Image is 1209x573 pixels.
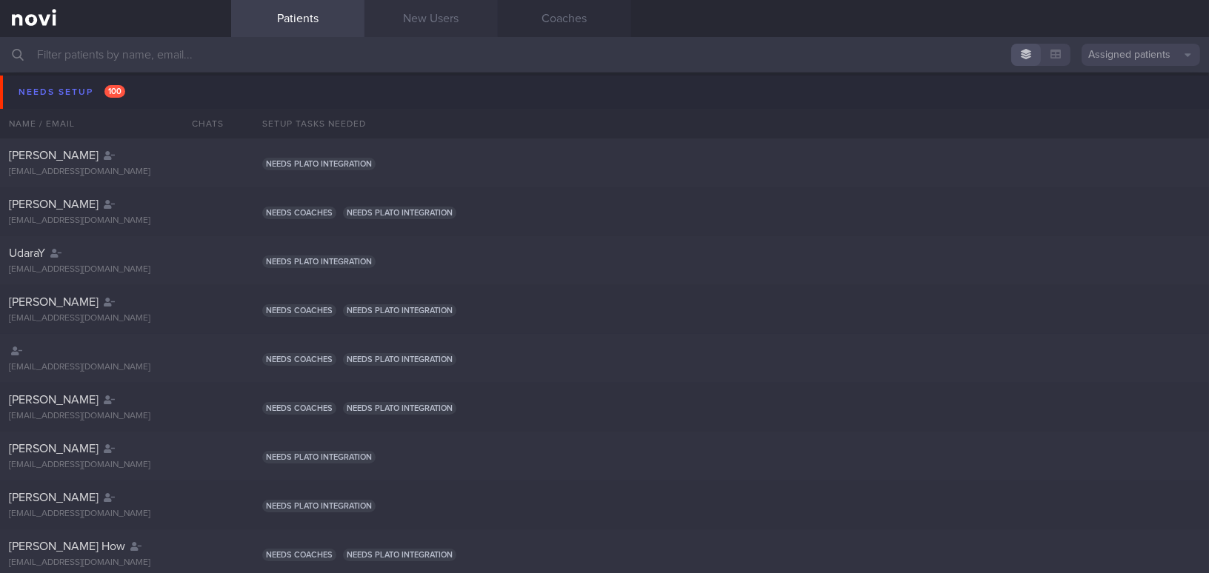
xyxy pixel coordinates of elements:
span: Needs plato integration [343,207,456,219]
div: Needs setup [15,82,129,102]
span: [PERSON_NAME] [9,492,99,503]
div: [EMAIL_ADDRESS][DOMAIN_NAME] [9,460,222,471]
span: Needs plato integration [262,500,376,512]
span: Needs plato integration [343,402,456,415]
div: [EMAIL_ADDRESS][DOMAIN_NAME] [9,215,222,227]
div: Setup tasks needed [253,109,1209,138]
span: Needs plato integration [343,353,456,366]
div: [EMAIL_ADDRESS][DOMAIN_NAME] [9,411,222,422]
div: [EMAIL_ADDRESS][DOMAIN_NAME] [9,509,222,520]
span: Needs plato integration [343,304,456,317]
span: [PERSON_NAME] [9,394,99,406]
span: Needs plato integration [262,451,376,463]
button: Assigned patients [1082,44,1200,66]
span: UdaraY [9,247,45,259]
span: Needs coaches [262,353,336,366]
span: [PERSON_NAME] How [9,540,125,552]
div: [EMAIL_ADDRESS][DOMAIN_NAME] [9,557,222,569]
span: [PERSON_NAME] [9,198,99,210]
span: [PERSON_NAME] [9,150,99,161]
span: Needs coaches [262,549,336,561]
span: Needs coaches [262,207,336,219]
span: Needs plato integration [262,255,376,268]
span: Needs plato integration [343,549,456,561]
span: Needs coaches [262,402,336,415]
div: [EMAIL_ADDRESS][DOMAIN_NAME] [9,264,222,275]
div: [EMAIL_ADDRESS][DOMAIN_NAME] [9,313,222,324]
div: Chats [172,109,231,138]
span: [PERSON_NAME] [9,443,99,455]
div: [EMAIL_ADDRESS][DOMAIN_NAME] [9,362,222,373]
span: [PERSON_NAME] [9,296,99,308]
span: 100 [104,85,125,98]
span: Needs coaches [262,304,336,317]
div: [EMAIL_ADDRESS][DOMAIN_NAME] [9,167,222,178]
span: Needs plato integration [262,158,376,170]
